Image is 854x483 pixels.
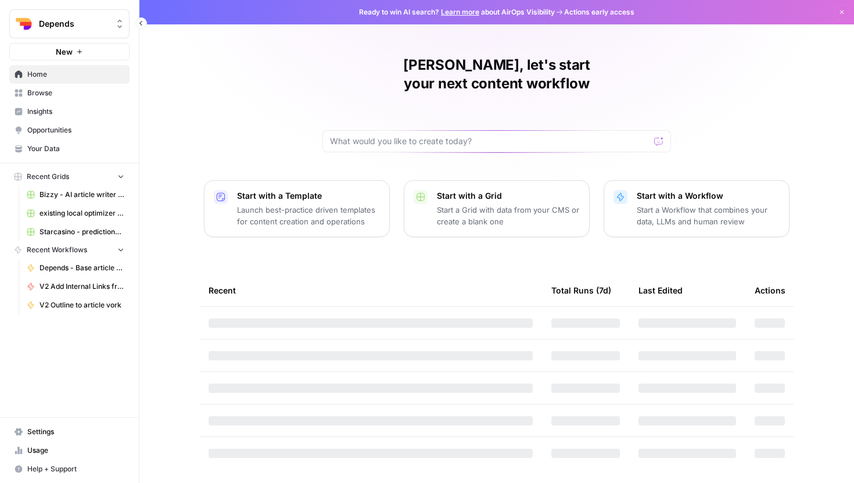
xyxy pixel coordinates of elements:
span: Depends - Base article writer [40,263,124,273]
p: Start a Grid with data from your CMS or create a blank one [437,204,580,227]
span: V2 Outline to article vork [40,300,124,310]
div: Actions [755,274,785,306]
a: existing local optimizer Grid [21,204,130,223]
a: Opportunities [9,121,130,139]
span: Browse [27,88,124,98]
button: Recent Grids [9,168,130,185]
p: Start with a Grid [437,190,580,202]
p: Launch best-practice driven templates for content creation and operations [237,204,380,227]
button: Help + Support [9,460,130,478]
span: Bizzy - AI article writer (from scratch) [40,189,124,200]
p: Start with a Workflow [637,190,780,202]
img: Depends Logo [13,13,34,34]
span: Home [27,69,124,80]
a: Usage [9,441,130,460]
a: V2 Outline to article vork [21,296,130,314]
a: Learn more [441,8,479,16]
span: Settings [27,427,124,437]
a: Insights [9,102,130,121]
div: Last Edited [638,274,683,306]
span: Usage [27,445,124,456]
a: Home [9,65,130,84]
button: Start with a TemplateLaunch best-practice driven templates for content creation and operations [204,180,390,237]
span: V2 Add Internal Links from Knowledge Base - Fork [40,281,124,292]
span: Ready to win AI search? about AirOps Visibility [359,7,555,17]
span: Starcasino - predictions - matches grid JPL [40,227,124,237]
span: Recent Grids [27,171,69,182]
span: existing local optimizer Grid [40,208,124,219]
button: Workspace: Depends [9,9,130,38]
div: Recent [209,274,533,306]
p: Start a Workflow that combines your data, LLMs and human review [637,204,780,227]
a: Bizzy - AI article writer (from scratch) [21,185,130,204]
button: Start with a WorkflowStart a Workflow that combines your data, LLMs and human review [604,180,790,237]
span: New [56,46,73,58]
button: New [9,43,130,60]
a: V2 Add Internal Links from Knowledge Base - Fork [21,277,130,296]
span: Recent Workflows [27,245,87,255]
div: Total Runs (7d) [551,274,611,306]
a: Depends - Base article writer [21,259,130,277]
a: Browse [9,84,130,102]
button: Recent Workflows [9,241,130,259]
a: Your Data [9,139,130,158]
p: Start with a Template [237,190,380,202]
span: Insights [27,106,124,117]
button: Start with a GridStart a Grid with data from your CMS or create a blank one [404,180,590,237]
a: Settings [9,423,130,441]
span: Actions early access [564,7,634,17]
input: What would you like to create today? [330,135,650,147]
a: Starcasino - predictions - matches grid JPL [21,223,130,241]
span: Your Data [27,144,124,154]
span: Help + Support [27,464,124,474]
span: Depends [39,18,109,30]
h1: [PERSON_NAME], let's start your next content workflow [322,56,671,93]
span: Opportunities [27,125,124,135]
